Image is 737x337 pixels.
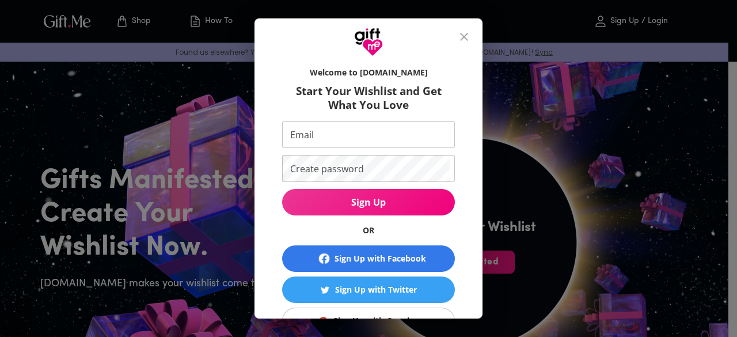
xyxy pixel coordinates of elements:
[354,28,383,56] img: GiftMe Logo
[335,252,426,265] div: Sign Up with Facebook
[333,315,414,327] div: Sign Up with Google
[282,277,455,303] button: Sign Up with TwitterSign Up with Twitter
[282,189,455,215] button: Sign Up
[282,308,455,334] button: Sign Up with GoogleSign Up with Google
[282,67,455,78] h6: Welcome to [DOMAIN_NAME]
[282,245,455,272] button: Sign Up with Facebook
[335,283,417,296] div: Sign Up with Twitter
[319,317,328,325] img: Sign Up with Google
[321,286,329,294] img: Sign Up with Twitter
[282,84,455,112] h6: Start Your Wishlist and Get What You Love
[450,23,478,51] button: close
[282,225,455,236] h6: OR
[282,196,455,209] span: Sign Up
